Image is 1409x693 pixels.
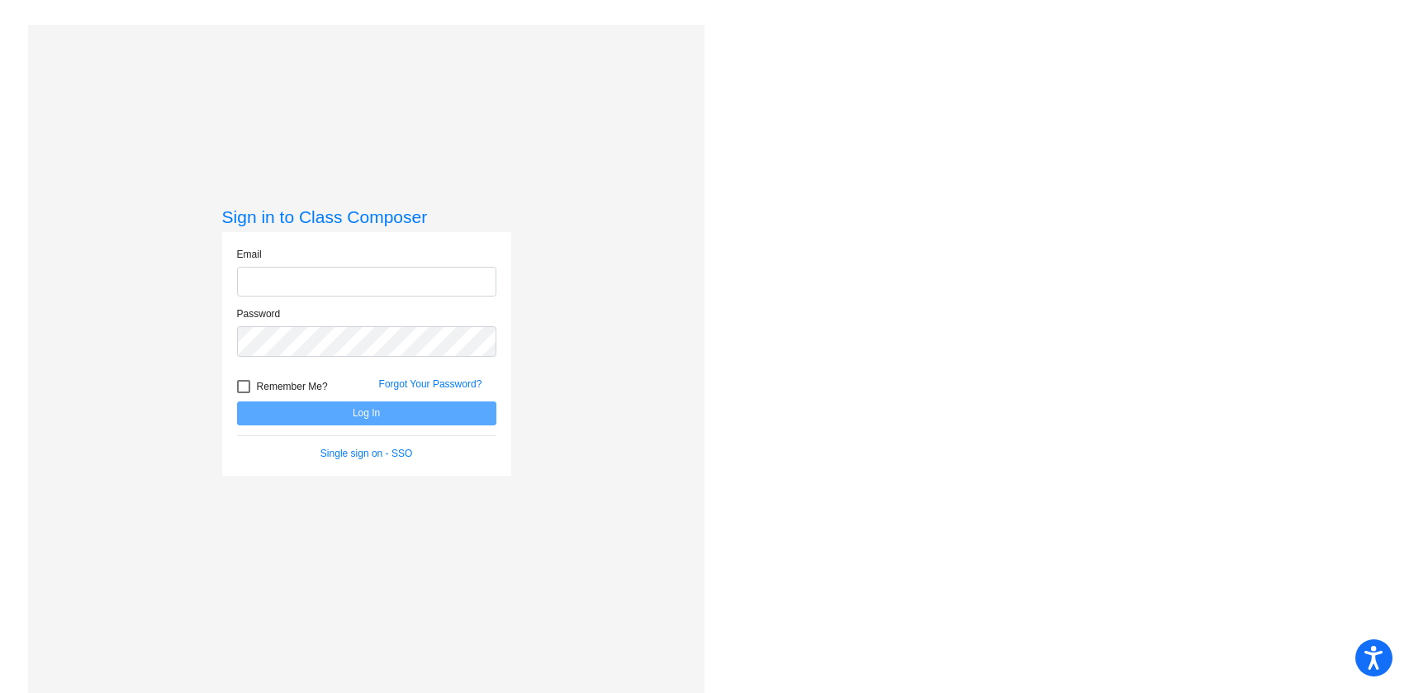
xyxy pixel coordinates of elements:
[257,377,328,396] span: Remember Me?
[320,448,412,459] a: Single sign on - SSO
[237,306,281,321] label: Password
[237,401,496,425] button: Log In
[237,247,262,262] label: Email
[379,378,482,390] a: Forgot Your Password?
[222,206,511,227] h3: Sign in to Class Composer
